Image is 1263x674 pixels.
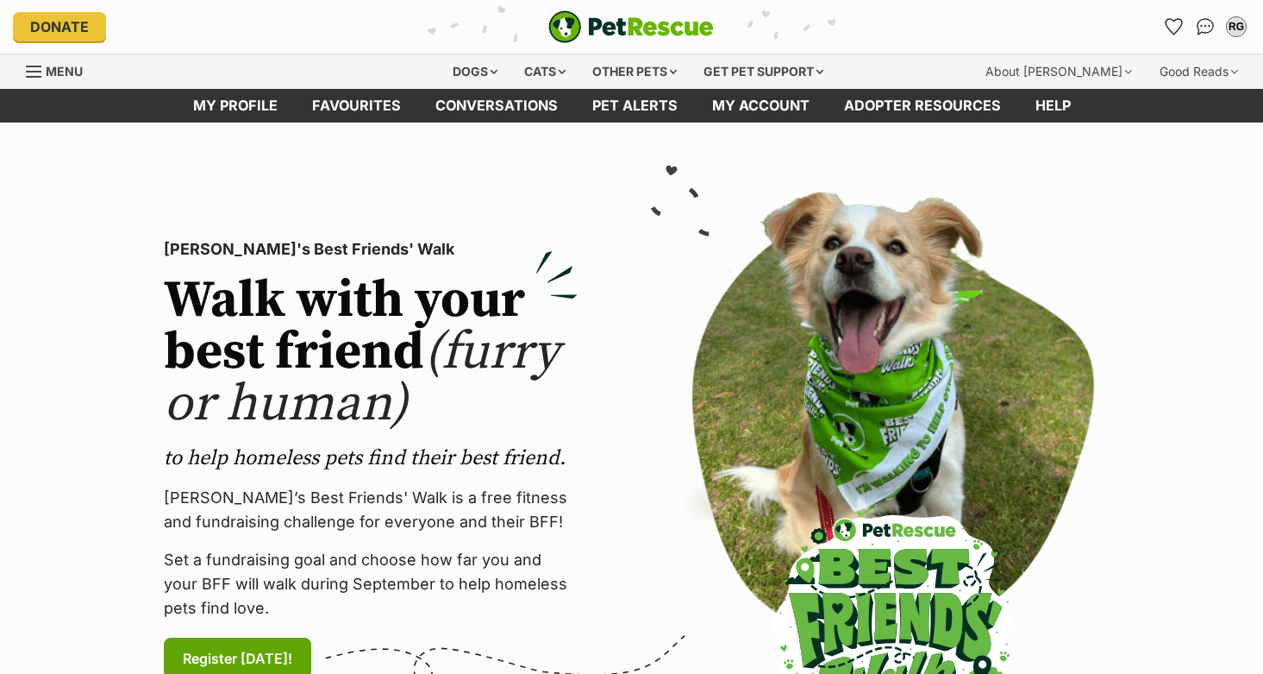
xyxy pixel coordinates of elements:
[164,548,578,620] p: Set a fundraising goal and choose how far you and your BFF will walk during September to help hom...
[1197,18,1215,35] img: chat-41dd97257d64d25036548639549fe6c8038ab92f7586957e7f3b1b290dea8141.svg
[441,54,510,89] div: Dogs
[176,89,295,123] a: My profile
[575,89,695,123] a: Pet alerts
[1191,13,1219,41] a: Conversations
[164,486,578,534] p: [PERSON_NAME]’s Best Friends' Walk is a free fitness and fundraising challenge for everyone and t...
[46,64,83,79] span: Menu
[164,237,578,261] p: [PERSON_NAME]'s Best Friends' Walk
[1160,13,1250,41] ul: Account quick links
[295,89,418,123] a: Favourites
[548,10,714,43] img: logo-e224e6f780fb5917bec1dbf3a21bbac754714ae5b6737aabdf751b685950b380.svg
[164,444,578,472] p: to help homeless pets find their best friend.
[580,54,689,89] div: Other pets
[1222,13,1250,41] button: My account
[1228,18,1245,35] div: RG
[13,12,106,41] a: Donate
[418,89,575,123] a: conversations
[691,54,835,89] div: Get pet support
[1147,54,1250,89] div: Good Reads
[548,10,714,43] a: PetRescue
[1160,13,1188,41] a: Favourites
[1018,89,1088,123] a: Help
[164,320,560,437] span: (furry or human)
[164,275,578,431] h2: Walk with your best friend
[26,54,95,85] a: Menu
[827,89,1018,123] a: Adopter resources
[183,648,292,669] span: Register [DATE]!
[512,54,578,89] div: Cats
[695,89,827,123] a: My account
[973,54,1144,89] div: About [PERSON_NAME]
